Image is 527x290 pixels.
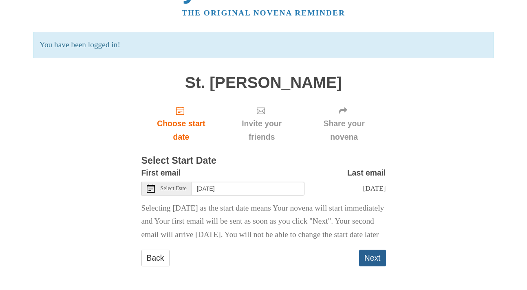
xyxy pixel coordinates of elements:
[347,166,386,180] label: Last email
[141,74,386,92] h1: St. [PERSON_NAME]
[161,186,187,191] span: Select Date
[141,156,386,166] h3: Select Start Date
[141,202,386,242] p: Selecting [DATE] as the start date means Your novena will start immediately and Your first email ...
[141,250,170,266] a: Back
[150,117,213,144] span: Choose start date
[363,184,386,192] span: [DATE]
[302,99,386,148] div: Click "Next" to confirm your start date first.
[33,32,494,58] p: You have been logged in!
[192,182,304,196] input: Use the arrow keys to pick a date
[141,166,181,180] label: First email
[311,117,378,144] span: Share your novena
[221,99,302,148] div: Click "Next" to confirm your start date first.
[141,99,221,148] a: Choose start date
[182,9,345,17] a: The original novena reminder
[359,250,386,266] button: Next
[229,117,294,144] span: Invite your friends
